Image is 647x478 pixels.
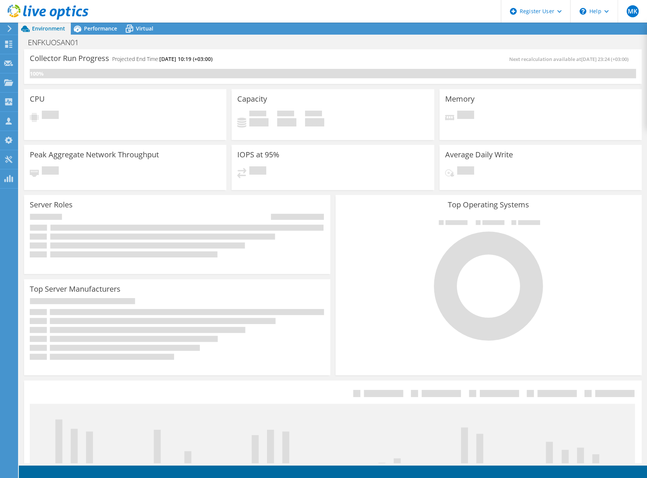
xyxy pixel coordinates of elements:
h4: 0 GiB [249,118,269,126]
span: [DATE] 10:19 (+03:00) [159,55,212,62]
span: MK [627,5,639,17]
span: Performance [84,25,117,32]
h4: Projected End Time: [112,55,212,63]
h3: Memory [445,95,475,103]
span: Pending [42,166,59,177]
h3: IOPS at 95% [237,151,279,159]
span: Total [305,111,322,118]
span: Environment [32,25,65,32]
h1: ENFKUOSAN01 [24,38,90,47]
span: Next recalculation available at [509,56,632,62]
h3: Average Daily Write [445,151,513,159]
span: Pending [457,111,474,121]
h3: Peak Aggregate Network Throughput [30,151,159,159]
span: Used [249,111,266,118]
h3: Top Server Manufacturers [30,285,121,293]
h3: Top Operating Systems [341,201,636,209]
h4: 0 GiB [277,118,296,126]
h3: CPU [30,95,45,103]
span: Free [277,111,294,118]
span: [DATE] 23:24 (+03:00) [581,56,629,62]
span: Virtual [136,25,153,32]
h3: Capacity [237,95,267,103]
span: Pending [457,166,474,177]
svg: \n [580,8,586,15]
span: Pending [42,111,59,121]
h3: Server Roles [30,201,73,209]
h4: 0 GiB [305,118,324,126]
span: Pending [249,166,266,177]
